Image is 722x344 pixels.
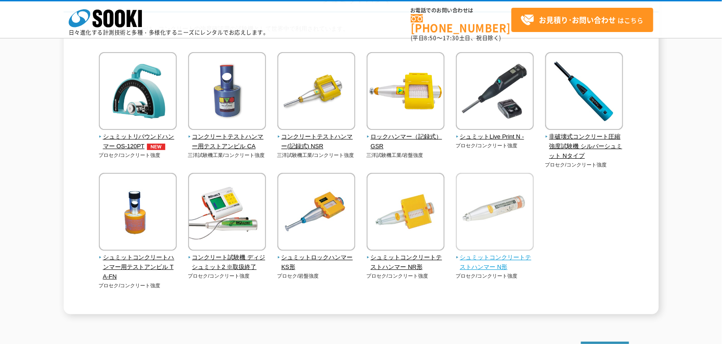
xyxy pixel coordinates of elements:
[456,173,534,253] img: シュミットコンクリートテストハンマー N形
[456,244,534,272] a: シュミットコンクリートテストハンマー N形
[99,244,177,281] a: シュミットコンクリートハンマー用テストアンビル TA-FN
[277,173,355,253] img: シュミットロックハンマー KS形
[99,282,177,290] p: プロセク/コンクリート強度
[367,253,445,272] span: シュミットコンクリートテストハンマー NR形
[99,52,177,132] img: シュミットリバウンドハンマー OS-120PT
[367,124,445,151] a: ロックハンマー（記録式） GSR
[188,124,266,151] a: コンクリートテストハンマー用テストアンビル CA
[521,13,643,27] span: はこちら
[99,151,177,159] p: プロセク/コンクリート強度
[456,253,534,272] span: シュミットコンクリートテストハンマー N形
[188,132,266,151] span: コンクリートテストハンマー用テストアンビル CA
[411,8,511,13] span: お電話でのお問い合わせは
[188,173,266,253] img: コンクリート試験機 ディジシュミット2 ※取扱終了
[545,124,624,161] a: 非破壊式コンクリート圧縮強度試験機 シルバーシュミット Nタイプ
[367,173,445,253] img: シュミットコンクリートテストハンマー NR形
[99,253,177,281] span: シュミットコンクリートハンマー用テストアンビル TA-FN
[277,244,356,272] a: シュミットロックハンマー KS形
[99,124,177,151] a: シュミットリバウンドハンマー OS-120PTNEW
[443,34,459,42] span: 17:30
[456,52,534,132] img: シュミットLive Print N -
[99,132,177,151] span: シュミットリバウンドハンマー OS-120PT
[277,132,356,151] span: コンクリートテストハンマー(記録式) NSR
[277,124,356,151] a: コンクリートテストハンマー(記録式) NSR
[188,52,266,132] img: コンクリートテストハンマー用テストアンビル CA
[188,244,266,272] a: コンクリート試験機 ディジシュミット2 ※取扱終了
[188,151,266,159] p: 三洋試験機工業/コンクリート強度
[367,132,445,151] span: ロックハンマー（記録式） GSR
[411,14,511,33] a: [PHONE_NUMBER]
[545,161,624,169] p: プロセク/コンクリート強度
[188,272,266,280] p: プロセク/コンクリート強度
[456,132,534,142] span: シュミットLive Print N -
[539,14,616,25] strong: お見積り･お問い合わせ
[367,272,445,280] p: プロセク/コンクリート強度
[511,8,653,32] a: お見積り･お問い合わせはこちら
[545,132,624,161] span: 非破壊式コンクリート圧縮強度試験機 シルバーシュミット Nタイプ
[367,52,445,132] img: ロックハンマー（記録式） GSR
[456,124,534,142] a: シュミットLive Print N -
[367,151,445,159] p: 三洋試験機工業/岩盤強度
[545,52,623,132] img: 非破壊式コンクリート圧縮強度試験機 シルバーシュミット Nタイプ
[277,151,356,159] p: 三洋試験機工業/コンクリート強度
[367,244,445,272] a: シュミットコンクリートテストハンマー NR形
[277,52,355,132] img: コンクリートテストハンマー(記録式) NSR
[456,142,534,150] p: プロセク/コンクリート強度
[99,173,177,253] img: シュミットコンクリートハンマー用テストアンビル TA-FN
[69,30,269,35] p: 日々進化する計測技術と多種・多様化するニーズにレンタルでお応えします。
[145,144,168,150] img: NEW
[277,272,356,280] p: プロセク/岩盤強度
[188,253,266,272] span: コンクリート試験機 ディジシュミット2 ※取扱終了
[277,253,356,272] span: シュミットロックハンマー KS形
[456,272,534,280] p: プロセク/コンクリート強度
[424,34,437,42] span: 8:50
[411,34,501,42] span: (平日 ～ 土日、祝日除く)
